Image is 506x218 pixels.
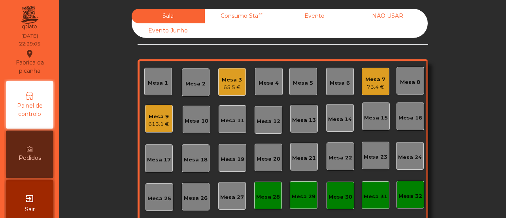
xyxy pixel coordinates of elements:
[328,116,352,123] div: Mesa 14
[19,154,41,162] span: Pedidos
[292,116,316,124] div: Mesa 13
[257,155,280,163] div: Mesa 20
[205,9,278,23] div: Consumo Staff
[25,194,34,203] i: exit_to_app
[329,154,352,162] div: Mesa 22
[221,155,244,163] div: Mesa 19
[148,120,169,128] div: 613.1 €
[184,156,208,164] div: Mesa 18
[220,193,244,201] div: Mesa 27
[132,9,205,23] div: Sala
[132,23,205,38] div: Evento Junho
[147,195,171,203] div: Mesa 25
[21,32,38,40] div: [DATE]
[222,76,242,84] div: Mesa 3
[398,114,422,122] div: Mesa 16
[185,80,206,88] div: Mesa 2
[330,79,350,87] div: Mesa 6
[221,117,244,125] div: Mesa 11
[398,154,422,161] div: Mesa 24
[184,194,208,202] div: Mesa 26
[19,40,40,47] div: 22:29:05
[148,113,169,121] div: Mesa 9
[398,192,422,200] div: Mesa 32
[257,118,280,125] div: Mesa 12
[222,83,242,91] div: 65.5 €
[148,79,168,87] div: Mesa 1
[25,49,34,59] i: location_on
[364,153,387,161] div: Mesa 23
[256,193,280,201] div: Mesa 28
[185,117,208,125] div: Mesa 10
[365,76,385,83] div: Mesa 7
[259,79,279,87] div: Mesa 4
[364,114,388,122] div: Mesa 15
[329,193,352,201] div: Mesa 30
[292,154,316,162] div: Mesa 21
[25,205,35,214] span: Sair
[365,83,385,91] div: 73.4 €
[292,193,315,201] div: Mesa 29
[400,78,420,86] div: Mesa 8
[8,102,51,118] span: Painel de controlo
[351,9,424,23] div: NÃO USAR
[147,156,171,164] div: Mesa 17
[6,49,53,75] div: Fabrica da picanha
[20,4,39,32] img: qpiato
[278,9,351,23] div: Evento
[293,79,313,87] div: Mesa 5
[364,193,387,201] div: Mesa 31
